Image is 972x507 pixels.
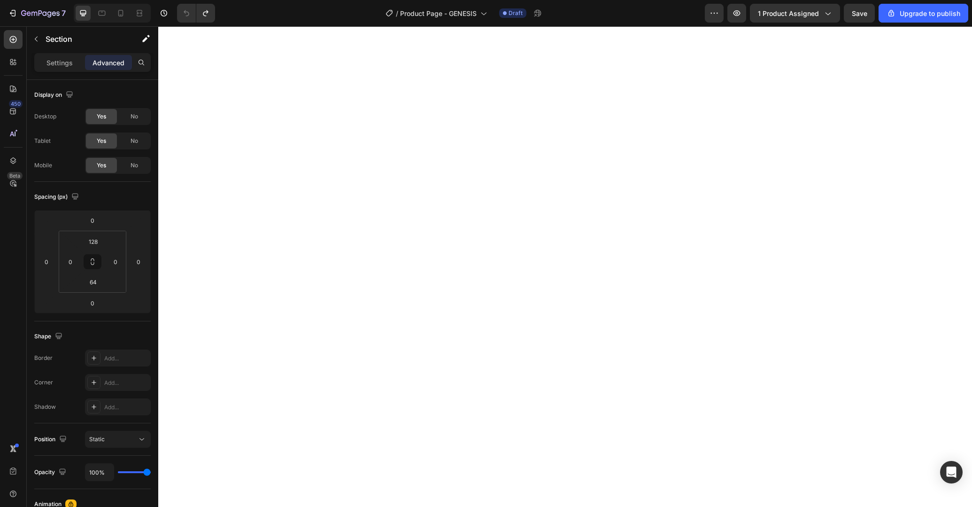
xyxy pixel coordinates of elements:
input: 0 [83,296,102,310]
input: Auto [85,464,114,481]
div: Shape [34,330,64,343]
input: 0 [39,255,54,269]
span: Static [89,436,105,443]
p: 7 [62,8,66,19]
div: Display on [34,89,75,101]
span: No [131,137,138,145]
input: 0px [108,255,123,269]
input: 0 [131,255,146,269]
span: Yes [97,112,106,121]
input: 64px [84,275,102,289]
div: Shadow [34,403,56,411]
p: Section [46,33,123,45]
div: Upgrade to publish [887,8,960,18]
p: Settings [46,58,73,68]
div: Open Intercom Messenger [940,461,963,484]
span: Draft [509,9,523,17]
span: Yes [97,137,106,145]
div: Desktop [34,112,56,121]
div: Corner [34,378,53,387]
div: Undo/Redo [177,4,215,23]
span: Save [852,9,867,17]
iframe: Design area [158,26,972,507]
span: Product Page - GENESIS [400,8,477,18]
button: Save [844,4,875,23]
div: Position [34,433,69,446]
button: Static [85,431,151,448]
button: 1 product assigned [750,4,840,23]
div: Add... [104,379,148,387]
div: Beta [7,172,23,179]
div: Border [34,354,53,362]
div: Add... [104,354,148,363]
div: Opacity [34,466,68,479]
div: Spacing (px) [34,191,81,203]
div: Add... [104,403,148,412]
div: Mobile [34,161,52,170]
input: 0 [83,213,102,227]
input: 0px [63,255,77,269]
div: Tablet [34,137,51,145]
button: 7 [4,4,70,23]
span: Yes [97,161,106,170]
span: No [131,112,138,121]
span: / [396,8,398,18]
div: 450 [9,100,23,108]
button: Upgrade to publish [879,4,968,23]
span: No [131,161,138,170]
input: 128px [84,234,102,249]
span: 1 product assigned [758,8,819,18]
p: Advanced [93,58,124,68]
